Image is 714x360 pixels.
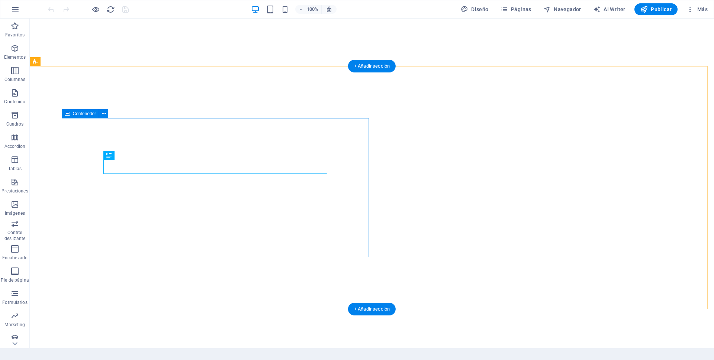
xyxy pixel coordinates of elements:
[5,32,25,38] p: Favoritos
[326,6,332,13] i: Al redimensionar, ajustar el nivel de zoom automáticamente para ajustarse al dispositivo elegido.
[91,5,100,14] button: Haz clic para salir del modo de previsualización y seguir editando
[73,111,96,116] span: Contenedor
[593,6,625,13] span: AI Writer
[4,322,25,328] p: Marketing
[4,54,26,60] p: Elementos
[5,210,25,216] p: Imágenes
[543,6,581,13] span: Navegador
[640,6,672,13] span: Publicar
[634,3,678,15] button: Publicar
[348,303,396,315] div: + Añadir sección
[295,5,322,14] button: 100%
[684,3,711,15] button: Más
[6,121,24,127] p: Cuadros
[4,77,26,82] p: Columnas
[306,5,318,14] h6: 100%
[2,299,27,305] p: Formularios
[1,277,29,283] p: Pie de página
[8,166,22,172] p: Tablas
[106,5,115,14] button: reload
[458,3,492,15] div: Diseño (Ctrl+Alt+Y)
[540,3,584,15] button: Navegador
[4,99,25,105] p: Contenido
[458,3,492,15] button: Diseño
[461,6,489,13] span: Diseño
[106,5,115,14] i: Volver a cargar página
[348,60,396,72] div: + Añadir sección
[4,143,25,149] p: Accordion
[498,3,534,15] button: Páginas
[501,6,531,13] span: Páginas
[590,3,628,15] button: AI Writer
[2,255,28,261] p: Encabezado
[1,188,28,194] p: Prestaciones
[686,6,708,13] span: Más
